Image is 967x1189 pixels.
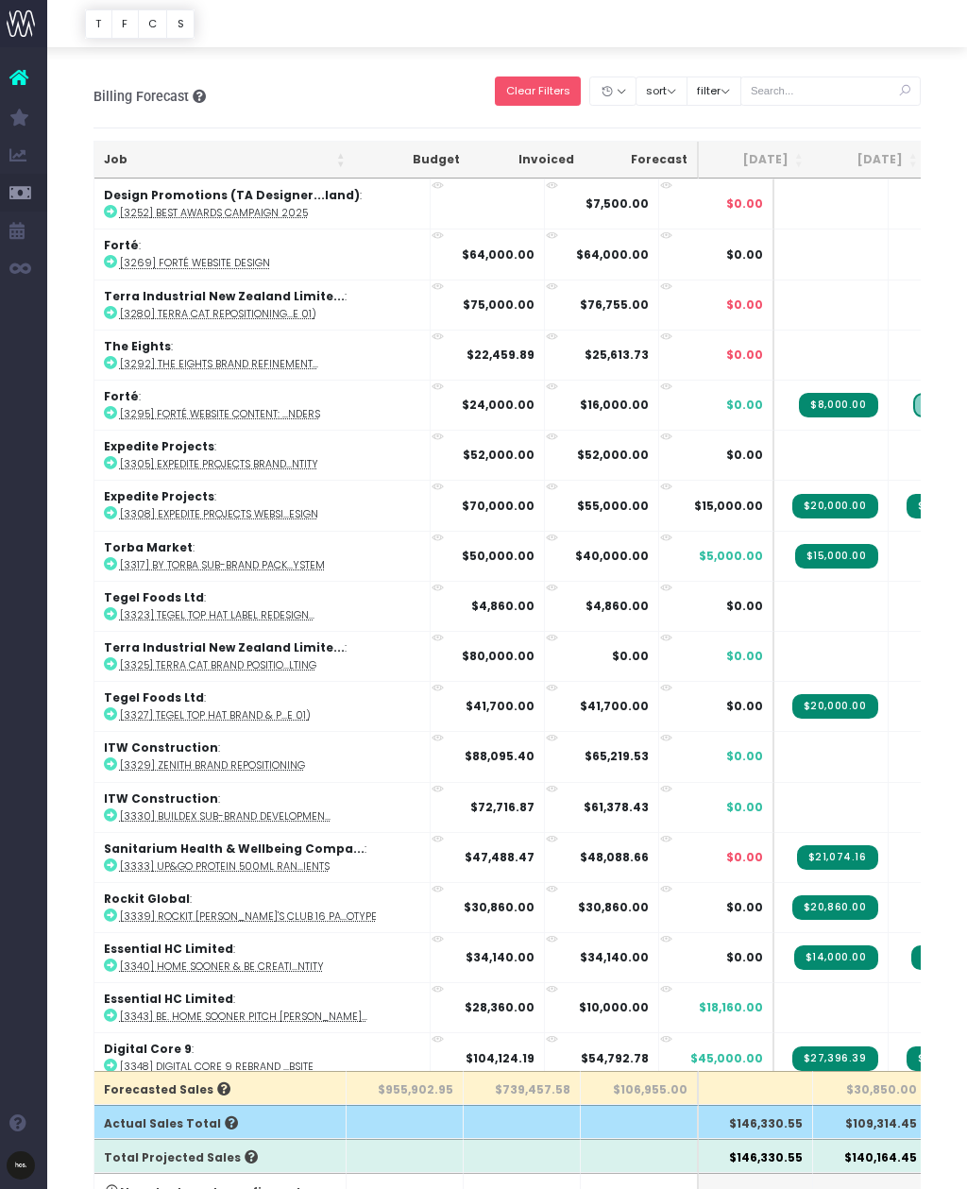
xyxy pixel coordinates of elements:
[792,694,878,719] span: Streamtime Invoice: 3878 – [3327] Tegel Top Hat Brand & Packaging Refresh (Phase 01)
[94,480,431,530] td: :
[7,1151,35,1180] img: images/default_profile_image.png
[120,206,308,220] abbr: [3252] Best Awards Campaign 2025
[585,748,649,764] strong: $65,219.53
[576,246,649,263] strong: $64,000.00
[687,76,741,106] button: filter
[740,76,922,106] input: Search...
[466,698,534,714] strong: $41,700.00
[104,288,345,304] strong: Terra Industrial New Zealand Limite...
[94,280,431,330] td: :
[463,447,534,463] strong: $52,000.00
[462,397,534,413] strong: $24,000.00
[166,9,195,39] button: S
[94,782,431,832] td: :
[726,246,763,263] span: $0.00
[797,845,878,870] span: Streamtime Invoice: 3873 – [3333] UP&GO Protein 500mL Range- Illustrative Ingredients
[726,598,763,615] span: $0.00
[94,1139,347,1173] th: Total Projected Sales
[465,849,534,865] strong: $47,488.47
[85,9,112,39] button: T
[120,307,316,321] abbr: [3280] Terra Cat Repositioning Campaign Concepts (Phase 01)
[462,498,534,514] strong: $70,000.00
[120,758,305,773] abbr: [3329] Zenith Brand Repositioning
[94,882,431,932] td: :
[94,531,431,581] td: :
[585,347,649,363] strong: $25,613.73
[104,739,218,756] strong: ITW Construction
[699,142,813,178] th: Aug 25: activate to sort column ascending
[120,507,318,521] abbr: [3308] Expedite Projects Website Design
[813,1071,927,1105] th: $30,850.00
[104,488,214,504] strong: Expedite Projects
[580,397,649,413] strong: $16,000.00
[580,949,649,965] strong: $34,140.00
[120,608,314,622] abbr: [3323] Tegel Top Hat Label Redesign
[94,1105,347,1139] th: Actual Sales Total
[799,393,877,417] span: Streamtime Invoice: 3876 – [3295] Forté Website Content: Emotive Product Renders
[120,809,331,824] abbr: [3330] Buildex Sub-Brand Development
[120,658,316,672] abbr: [3325] Terra Cat Brand Positioning Consulting
[726,297,763,314] span: $0.00
[347,1071,464,1105] th: $955,902.95
[93,89,189,105] span: Billing Forecast
[584,142,699,178] th: Forecast
[463,297,534,313] strong: $75,000.00
[794,945,878,970] span: Streamtime Invoice: 3872 – [3340] Home Sooner & BE Creative Strategy + HSI Mini Identity
[726,447,763,464] span: $0.00
[464,1071,581,1105] th: $739,457.58
[85,9,195,39] div: Vertical button group
[104,187,360,203] strong: Design Promotions (TA Designer...land)
[580,297,649,313] strong: $76,755.00
[104,941,233,957] strong: Essential HC Limited
[104,639,345,655] strong: Terra Industrial New Zealand Limite...
[120,859,330,874] abbr: [3333] UP&GO Protein 500mL Range- Illustrative Ingredients
[94,380,431,430] td: :
[795,544,878,569] span: Streamtime Invoice: 3880 – [3317] By Torba Sub-Brand Packaging System
[585,598,649,614] strong: $4,860.00
[120,960,324,974] abbr: [3340] Home Sooner & BE Creative Strategy + HSI Mini Identity
[792,494,878,518] span: Streamtime Invoice: 3879 – [3308] Expedite Projects Website Design
[813,1105,927,1139] th: $109,314.45
[726,397,763,414] span: $0.00
[471,598,534,614] strong: $4,860.00
[813,142,927,178] th: Sep 25: activate to sort column ascending
[726,849,763,866] span: $0.00
[104,1081,230,1098] span: Forecasted Sales
[120,457,318,471] abbr: [3305] Expedite Projects Brand Identity
[104,388,139,404] strong: Forté
[469,142,584,178] th: Invoiced
[465,748,534,764] strong: $88,095.40
[579,999,649,1015] strong: $10,000.00
[726,949,763,966] span: $0.00
[94,731,431,781] td: :
[94,581,431,631] td: :
[813,1139,927,1173] th: $140,164.45
[464,899,534,915] strong: $30,860.00
[575,548,649,564] strong: $40,000.00
[94,832,431,882] td: :
[94,932,431,982] td: :
[94,430,431,480] td: :
[581,1071,699,1105] th: $106,955.00
[699,1139,813,1173] th: $146,330.55
[104,689,204,705] strong: Tegel Foods Ltd
[792,1046,878,1071] span: Streamtime Invoice: 3871 – [3348] Digital Core 9 Rebrand & Website
[104,841,365,857] strong: Sanitarium Health & Wellbeing Compa...
[462,548,534,564] strong: $50,000.00
[120,708,311,722] abbr: [3327] Tegel Top Hat Brand & Packaging Refresh (Phase 01)
[636,76,687,106] button: sort
[104,589,204,605] strong: Tegel Foods Ltd
[495,76,581,106] button: Clear Filters
[94,1032,431,1082] td: :
[462,246,534,263] strong: $64,000.00
[467,347,534,363] strong: $22,459.89
[699,548,763,565] span: $5,000.00
[94,142,355,178] th: Job: activate to sort column ascending
[465,999,534,1015] strong: $28,360.00
[612,648,649,664] strong: $0.00
[94,330,431,380] td: :
[726,748,763,765] span: $0.00
[792,895,878,920] span: Streamtime Invoice: 3877 – [3339] Rockit Sam's Club 16 Pack Prototype
[726,799,763,816] span: $0.00
[104,790,218,807] strong: ITW Construction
